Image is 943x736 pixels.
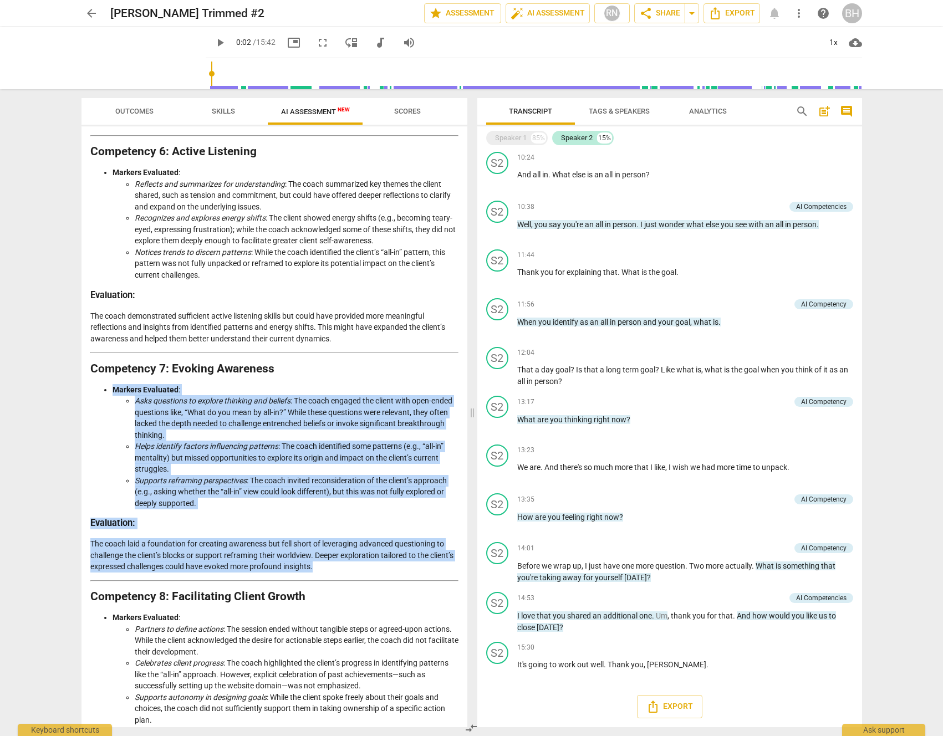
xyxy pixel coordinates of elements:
span: with [748,220,765,229]
span: in [527,377,534,386]
span: we [690,463,702,472]
span: goal [555,365,570,374]
span: auto_fix_high [511,7,524,20]
span: compare_arrows [465,722,478,735]
span: an [590,318,600,326]
span: ? [619,513,623,522]
em: Partners to define actions [135,625,223,633]
span: , [690,318,694,326]
li: : [113,167,458,280]
span: have [603,561,621,570]
span: when [761,365,781,374]
span: in [610,318,618,326]
span: of [814,365,823,374]
span: post_add [818,105,831,118]
span: help [817,7,830,20]
button: Assessment [424,3,501,23]
strong: Markers Evaluated [113,168,179,177]
span: all [595,220,605,229]
span: now [611,415,626,424]
span: AI Assessment [511,7,585,20]
span: term [623,365,640,374]
span: is [696,365,701,374]
span: what [705,365,724,374]
em: Recognizes and explores energy shifts [135,213,266,222]
span: much [594,463,615,472]
span: Is [576,365,584,374]
span: Thank [517,268,541,277]
div: Ask support [842,724,925,736]
button: Fullscreen [313,33,333,53]
span: comment [840,105,853,118]
span: . [541,463,544,472]
span: right [594,415,611,424]
li: : The coach summarized key themes the client shared, such as tension and commitment, but could ha... [135,178,458,213]
span: is [587,170,594,179]
strong: Evaluation [90,518,132,528]
span: just [589,561,603,570]
span: 15:30 [517,643,534,652]
span: goal [640,365,655,374]
span: taking [539,573,563,582]
span: Like [661,365,676,374]
span: the [649,268,661,277]
div: Change speaker [486,493,508,515]
span: that [821,561,835,570]
span: all [605,170,614,179]
span: move_down [345,36,358,49]
em: Notices trends to discern patterns [135,248,251,257]
strong: Evaluation [90,290,132,300]
span: fullscreen [316,36,329,49]
div: BH [842,3,862,23]
span: you [721,220,735,229]
span: more_vert [792,7,806,20]
span: what [694,318,713,326]
span: that [537,611,553,620]
span: And [737,611,752,620]
span: Filler word [656,611,667,620]
span: so [584,463,594,472]
span: 14:53 [517,594,534,603]
em: Helps identify factors influencing patterns [135,442,278,451]
span: . [685,561,689,570]
span: person [618,318,643,326]
span: that [634,463,650,472]
li: : The coach highlighted the client’s progress in identifying patterns like the “all-in” approach.... [135,657,458,692]
span: We [517,463,529,472]
span: else [706,220,721,229]
span: share [639,7,653,20]
button: Show/Hide comments [838,103,855,120]
span: shared [567,611,593,620]
span: volume_up [402,36,416,49]
span: person [613,220,636,229]
span: . [817,220,819,229]
span: 11:44 [517,251,534,260]
span: , [531,220,534,229]
span: Analytics [689,107,727,115]
span: the [731,365,744,374]
span: for [583,573,595,582]
span: as [580,318,590,326]
span: now [604,513,619,522]
span: had [702,463,717,472]
div: Speaker 1 [495,132,527,144]
span: are [535,513,548,522]
span: think [796,365,814,374]
button: Export [704,3,760,23]
span: wrap [553,561,573,570]
li: : The coach identified some patterns (e.g., “all-in” mentality) but missed opportunities to explo... [135,441,458,475]
span: that [603,268,618,277]
span: you [550,415,564,424]
span: you [553,611,567,620]
span: an [839,365,848,374]
span: an [593,611,603,620]
span: ? [655,365,661,374]
span: person [793,220,817,229]
li: : [113,384,458,509]
span: unpack [762,463,787,472]
span: search [796,105,809,118]
span: . [652,611,656,620]
strong: Markers Evaluated [113,385,179,394]
span: love [521,611,537,620]
div: AI Competencies [796,593,847,603]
